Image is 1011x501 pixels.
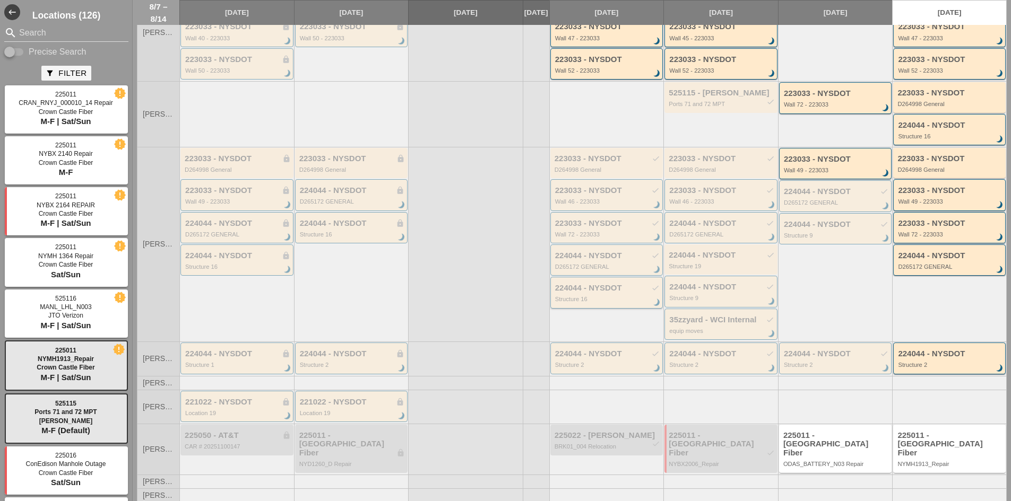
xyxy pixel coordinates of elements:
i: new_releases [115,293,125,302]
a: [DATE] [409,1,523,25]
span: Crown Castle Fiber [39,469,93,477]
span: JTO Verizon [48,312,83,319]
i: filter_alt [46,69,54,77]
div: 223033 - NYSDOT [669,154,775,163]
a: [DATE] [779,1,893,25]
i: lock [396,349,404,358]
div: Wall 46 - 223033 [669,198,774,205]
div: Structure 2 [898,362,1003,368]
div: Structure 16 [898,133,1003,139]
div: D265172 GENERAL [300,198,405,205]
div: 223033 - NYSDOT [784,89,889,98]
div: 223033 - NYSDOT [669,55,774,64]
i: brightness_3 [994,68,1006,80]
i: brightness_3 [651,36,663,47]
i: brightness_3 [766,68,777,80]
i: check [651,251,660,260]
i: brightness_3 [282,363,293,374]
div: Wall 52 - 223033 [898,67,1003,74]
i: brightness_3 [994,36,1006,47]
i: brightness_3 [880,200,892,212]
div: Structure 2 [784,362,889,368]
div: NYBX2006_Repair [669,461,775,467]
i: check [766,186,774,195]
div: 223033 - NYSDOT [898,186,1003,195]
i: brightness_3 [994,363,1006,374]
div: 225022 - [PERSON_NAME] [555,431,661,440]
i: lock [282,154,291,163]
div: 223033 - NYSDOT [898,55,1003,64]
i: new_releases [115,139,125,149]
span: 225011 [55,192,76,200]
div: D265172 GENERAL [669,231,774,238]
div: 221022 - NYSDOT [185,398,290,407]
span: [PERSON_NAME] [143,240,174,248]
i: brightness_3 [994,265,1006,276]
i: brightness_3 [282,36,293,47]
div: Wall 40 - 223033 [185,35,290,41]
i: brightness_3 [880,233,892,244]
i: brightness_3 [994,199,1006,211]
div: 223033 - NYSDOT [669,22,774,31]
span: [PERSON_NAME] [143,379,174,387]
span: [PERSON_NAME] [143,110,174,118]
div: Location 19 [185,410,290,416]
div: 223033 - NYSDOT [185,154,291,163]
span: Crown Castle Fiber [39,261,93,268]
span: 525115 [55,400,76,407]
div: 35zzyard - WCI Internal [669,315,774,324]
span: [PERSON_NAME] [143,403,174,411]
i: brightness_3 [396,199,408,211]
div: Wall 49 - 223033 [898,198,1003,205]
div: ODAS_BATTERY_N03 Repair [783,461,889,467]
i: brightness_3 [880,363,892,374]
i: brightness_3 [994,134,1006,145]
div: D264998 General [897,101,1003,107]
div: 224044 - NYSDOT [300,186,405,195]
i: new_releases [115,241,125,251]
div: Filter [46,67,87,80]
input: Search [19,24,114,41]
i: brightness_3 [282,199,293,211]
div: 224044 - NYSDOT [669,283,774,292]
span: M-F (Default) [41,426,90,435]
div: 223033 - NYSDOT [897,89,1003,98]
div: Structure 2 [669,362,774,368]
div: 223033 - NYSDOT [185,55,290,64]
div: BRK01_004 Relocation [555,443,661,450]
i: check [651,349,660,358]
div: 224044 - NYSDOT [300,349,405,358]
i: search [4,27,17,39]
div: Structure 16 [555,296,660,302]
span: 8/7 – 8/14 [143,1,174,25]
span: Crown Castle Fiber [39,159,93,166]
div: 223033 - NYSDOT [555,55,660,64]
div: 225011 - [GEOGRAPHIC_DATA] Fiber [669,431,775,458]
div: 223033 - NYSDOT [299,154,405,163]
span: MANL_LHL_N003 [40,303,91,311]
i: lock [396,186,404,195]
i: west [4,4,20,20]
div: Structure 1 [185,362,290,368]
i: check [652,154,660,163]
span: 225011 [55,91,76,98]
span: NYMH1913_Repair [38,355,94,363]
div: Wall 47 - 223033 [898,35,1003,41]
i: lock [282,251,290,260]
div: 223033 - NYSDOT [300,22,405,31]
div: Structure 9 [669,295,774,301]
div: 224044 - NYSDOT [555,284,660,293]
div: D264998 General [669,166,775,173]
div: 224044 - NYSDOT [669,219,774,228]
span: Sat/Sun [51,478,81,487]
i: brightness_3 [396,363,408,374]
div: Wall 72 - 223033 [555,231,660,238]
i: brightness_3 [766,328,777,340]
div: D264998 General [555,166,661,173]
div: D264998 General [299,166,405,173]
div: Wall 50 - 223033 [300,35,405,41]
i: brightness_3 [282,232,293,243]
div: D265172 GENERAL [784,199,889,206]
div: 225011 - [GEOGRAPHIC_DATA] Fiber [783,431,889,458]
span: Crown Castle Fiber [39,108,93,116]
